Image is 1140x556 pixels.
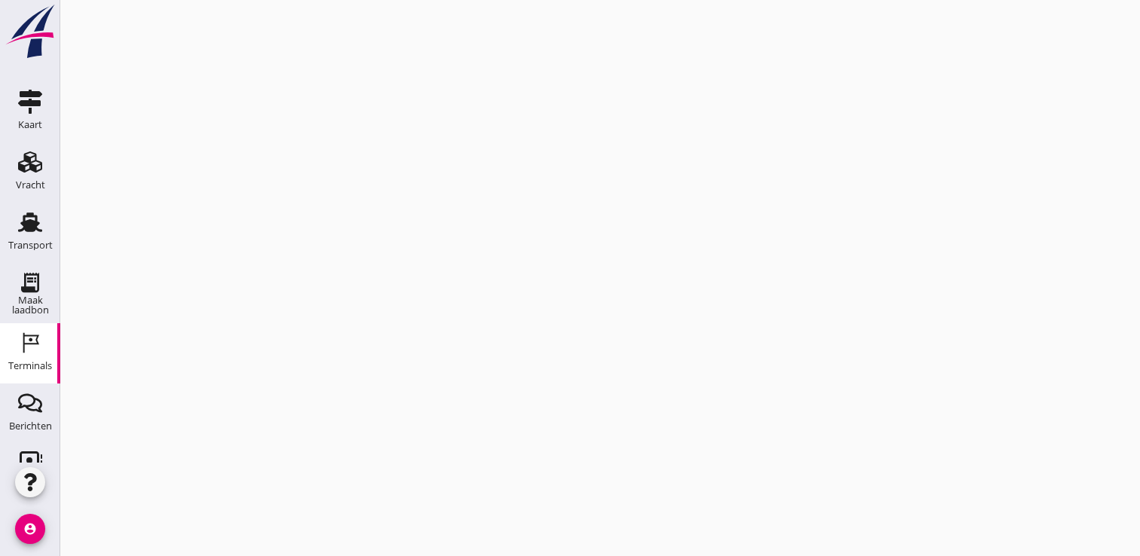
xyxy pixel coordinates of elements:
[3,4,57,60] img: logo-small.a267ee39.svg
[16,180,45,190] div: Vracht
[15,514,45,544] i: account_circle
[8,361,52,371] div: Terminals
[18,120,42,130] div: Kaart
[9,421,52,431] div: Berichten
[8,240,53,250] div: Transport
